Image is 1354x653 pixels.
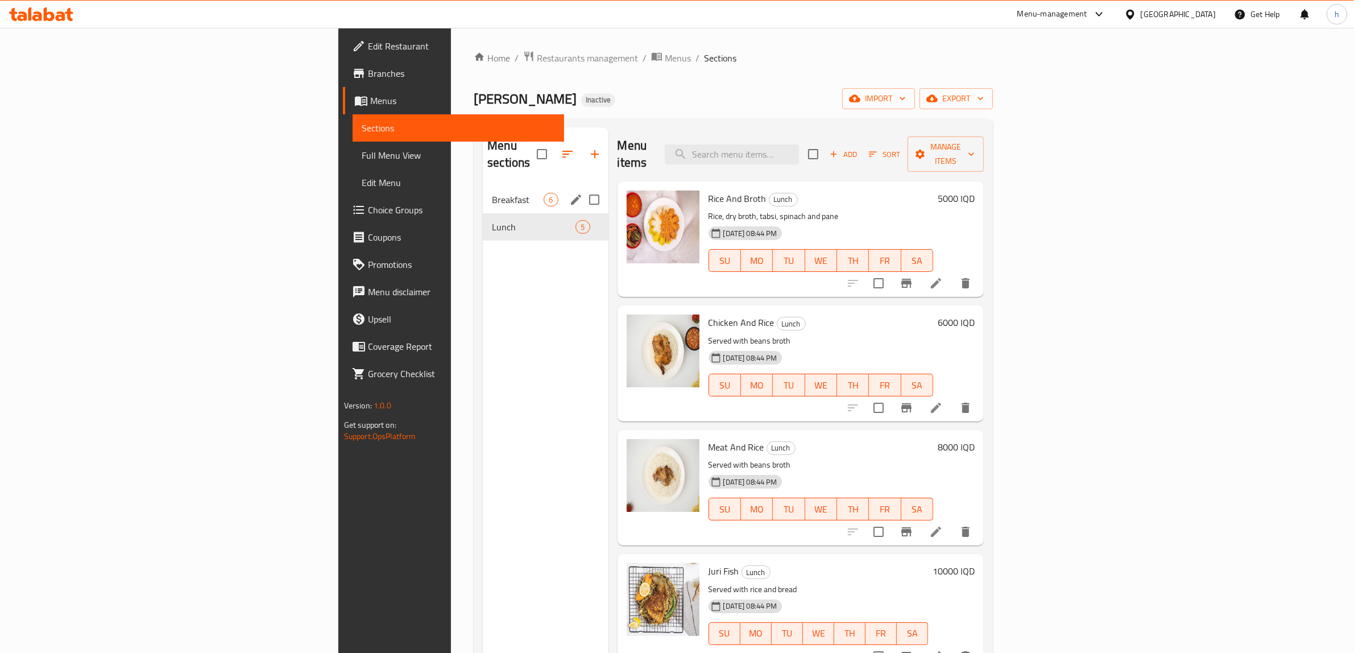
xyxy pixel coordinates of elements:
button: FR [869,249,901,272]
a: Branches [343,60,565,87]
div: Menu-management [1017,7,1087,21]
span: [DATE] 08:44 PM [719,477,782,487]
span: WE [810,501,833,518]
button: SU [709,249,741,272]
a: Coverage Report [343,333,565,360]
div: Inactive [581,93,615,107]
span: Edit Restaurant [368,39,556,53]
span: Sections [362,121,556,135]
span: Add item [825,146,862,163]
a: Choice Groups [343,196,565,224]
nav: breadcrumb [474,51,993,65]
span: FR [873,377,896,394]
li: / [695,51,699,65]
button: Branch-specific-item [893,270,920,297]
p: Served with beans broth [709,458,934,472]
span: export [929,92,984,106]
span: MO [746,253,768,269]
span: h [1335,8,1339,20]
button: import [842,88,915,109]
a: Grocery Checklist [343,360,565,387]
span: Chicken And Rice [709,314,775,331]
span: [DATE] 08:44 PM [719,353,782,363]
button: MO [741,374,773,396]
button: TH [837,498,869,520]
span: Select section [801,142,825,166]
span: Add [828,148,859,161]
span: Lunch [769,193,797,206]
span: FR [873,253,896,269]
span: Version: [344,398,372,413]
span: WE [810,377,833,394]
span: SU [714,253,736,269]
button: Add [825,146,862,163]
img: Meat And Rice [627,439,699,512]
button: Branch-specific-item [893,518,920,545]
span: Sort items [862,146,908,163]
button: WE [805,249,837,272]
p: Rice, dry broth, tabsi, spinach and pane [709,209,934,224]
span: Branches [368,67,556,80]
button: MO [741,498,773,520]
span: TH [839,625,861,642]
span: MO [745,625,767,642]
button: Branch-specific-item [893,394,920,421]
button: TU [773,249,805,272]
span: Choice Groups [368,203,556,217]
button: SU [709,622,740,645]
img: Rice And Broth [627,191,699,263]
button: FR [869,498,901,520]
span: TU [776,625,798,642]
a: Coupons [343,224,565,251]
span: Menus [665,51,691,65]
span: import [851,92,906,106]
div: Breakfast6edit [483,186,608,213]
span: WE [808,625,830,642]
span: Select to update [867,396,891,420]
a: Promotions [343,251,565,278]
span: [DATE] 08:44 PM [719,228,782,239]
button: WE [805,374,837,396]
button: TU [772,622,803,645]
span: Rice And Broth [709,190,767,207]
a: Upsell [343,305,565,333]
button: Sort [866,146,903,163]
span: SA [906,253,929,269]
span: Coupons [368,230,556,244]
span: MO [746,501,768,518]
button: delete [952,394,979,421]
button: delete [952,518,979,545]
span: TH [842,253,864,269]
a: Edit menu item [929,276,943,290]
span: 1.0.0 [374,398,391,413]
span: Meat And Rice [709,439,764,456]
button: SA [901,498,933,520]
span: TH [842,377,864,394]
span: SU [714,625,736,642]
h6: 6000 IQD [938,315,975,330]
button: TH [834,622,866,645]
span: [DATE] 08:44 PM [719,601,782,611]
span: 5 [576,222,589,233]
a: Support.OpsPlatform [344,429,416,444]
button: TH [837,249,869,272]
span: FR [873,501,896,518]
div: Lunch [769,193,798,206]
button: WE [803,622,834,645]
nav: Menu sections [483,181,608,245]
div: [GEOGRAPHIC_DATA] [1141,8,1216,20]
div: Lunch [767,441,796,455]
li: / [643,51,647,65]
span: FR [870,625,892,642]
span: Lunch [767,441,795,454]
button: WE [805,498,837,520]
a: Sections [353,114,565,142]
button: Add section [581,140,608,168]
a: Menus [651,51,691,65]
button: SU [709,498,741,520]
h6: 5000 IQD [938,191,975,206]
button: export [920,88,993,109]
a: Edit menu item [929,525,943,539]
button: SU [709,374,741,396]
span: Inactive [581,95,615,105]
